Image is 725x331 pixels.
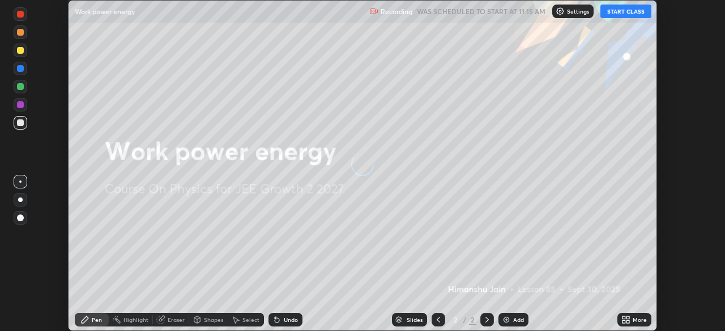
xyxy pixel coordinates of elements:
p: Work power energy [75,7,135,16]
div: / [463,316,467,323]
img: recording.375f2c34.svg [369,7,378,16]
div: Select [242,317,259,323]
div: More [633,317,647,323]
div: 2 [450,316,461,323]
img: class-settings-icons [556,7,565,16]
img: add-slide-button [502,315,511,324]
div: Shapes [204,317,223,323]
div: Highlight [123,317,148,323]
p: Settings [567,8,589,14]
h5: WAS SCHEDULED TO START AT 11:15 AM [417,6,545,16]
p: Recording [381,7,412,16]
button: START CLASS [600,5,651,18]
div: Slides [407,317,423,323]
div: Pen [92,317,102,323]
div: Undo [284,317,298,323]
div: Add [513,317,524,323]
div: 2 [469,315,476,325]
div: Eraser [168,317,185,323]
